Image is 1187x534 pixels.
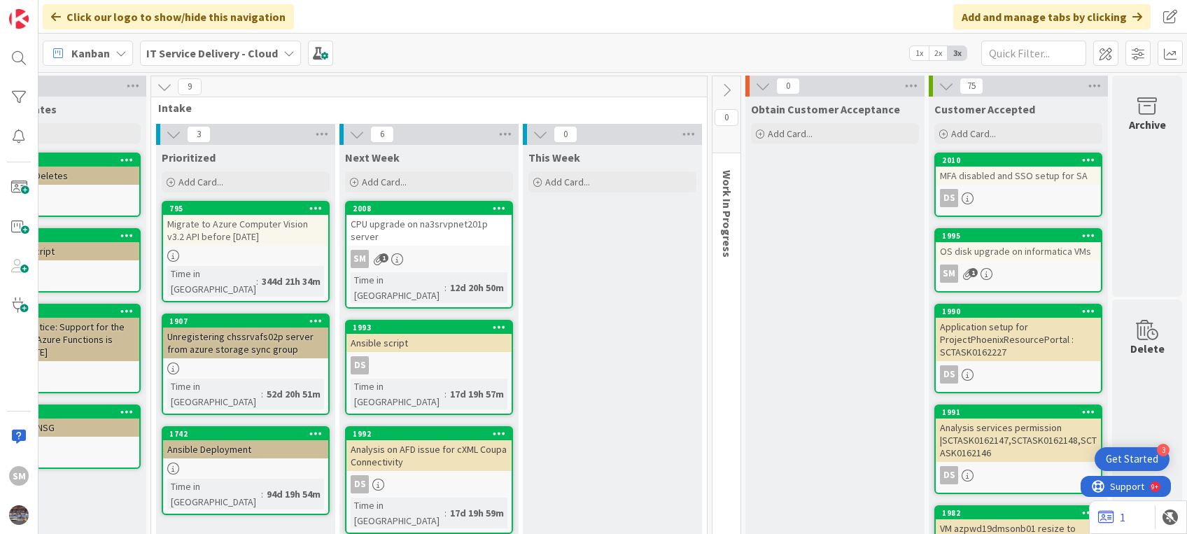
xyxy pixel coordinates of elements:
span: Customer Accepted [934,102,1035,116]
span: : [444,386,447,402]
div: Ansible Deployment [163,440,328,458]
span: : [261,486,263,502]
div: 1990 [936,305,1101,318]
div: 2010 [942,155,1101,165]
div: DS [936,466,1101,484]
div: 2008 [353,204,512,213]
div: 1982 [936,507,1101,519]
div: Time in [GEOGRAPHIC_DATA] [351,272,444,303]
a: 1993Ansible scriptDSTime in [GEOGRAPHIC_DATA]:17d 19h 57m [345,320,513,415]
span: 3 [187,126,211,143]
span: 75 [960,78,983,94]
div: 2008 [346,202,512,215]
div: DS [936,189,1101,207]
div: 1991Analysis services permission |SCTASK0162147,SCTASK0162148,SCTASK0162146 [936,406,1101,462]
span: This Week [528,150,580,164]
a: 1995OS disk upgrade on informatica VMsSM [934,228,1102,293]
img: avatar [9,505,29,525]
div: DS [351,475,369,493]
div: DS [940,365,958,384]
div: DS [346,356,512,374]
div: OS disk upgrade on informatica VMs [936,242,1101,260]
div: SM [9,466,29,486]
div: Time in [GEOGRAPHIC_DATA] [167,379,261,409]
span: : [444,280,447,295]
div: DS [940,466,958,484]
div: 1990Application setup for ProjectPhoenixResourcePortal : SCTASK0162227 [936,305,1101,361]
a: 2008CPU upgrade on na3srvpnet201p serverSMTime in [GEOGRAPHIC_DATA]:12d 20h 50m [345,201,513,309]
span: 0 [776,78,800,94]
span: Support [29,2,64,19]
div: 1990 [942,307,1101,316]
span: Add Card... [178,176,223,188]
a: 1992Analysis on AFD issue for cXML Coupa ConnectivityDSTime in [GEOGRAPHIC_DATA]:17d 19h 59m [345,426,513,534]
span: Kanban [71,45,110,62]
div: 1995OS disk upgrade on informatica VMs [936,230,1101,260]
img: Visit kanbanzone.com [9,9,29,29]
div: 1992 [353,429,512,439]
span: Obtain Customer Acceptance [751,102,900,116]
div: Time in [GEOGRAPHIC_DATA] [167,479,261,510]
span: 3x [948,46,967,60]
div: SM [346,250,512,268]
div: 2010 [936,154,1101,167]
div: 1993Ansible script [346,321,512,352]
div: Analysis on AFD issue for cXML Coupa Connectivity [346,440,512,471]
div: 1991 [942,407,1101,417]
div: 1992 [346,428,512,440]
div: 17d 19h 57m [447,386,507,402]
span: 0 [554,126,577,143]
div: Ansible script [346,334,512,352]
div: 1993 [353,323,512,332]
span: : [444,505,447,521]
div: Time in [GEOGRAPHIC_DATA] [167,266,256,297]
div: Delete [1130,340,1165,357]
div: 344d 21h 34m [258,274,324,289]
a: 1991Analysis services permission |SCTASK0162147,SCTASK0162148,SCTASK0162146DS [934,405,1102,494]
span: 1 [379,253,388,262]
div: SM [936,265,1101,283]
span: Add Card... [362,176,407,188]
span: 6 [370,126,394,143]
div: DS [351,356,369,374]
div: 1992Analysis on AFD issue for cXML Coupa Connectivity [346,428,512,471]
span: Add Card... [768,127,813,140]
div: DS [940,189,958,207]
span: 1x [910,46,929,60]
a: 1 [1098,509,1125,526]
div: DS [346,475,512,493]
div: Get Started [1106,452,1158,466]
input: Quick Filter... [981,41,1086,66]
div: 1742Ansible Deployment [163,428,328,458]
div: 9+ [71,6,78,17]
div: MFA disabled and SSO setup for SA [936,167,1101,185]
div: 1742 [169,429,328,439]
div: 1907Unregistering chssrvafs02p server from azure storage sync group [163,315,328,358]
div: Time in [GEOGRAPHIC_DATA] [351,498,444,528]
a: 1990Application setup for ProjectPhoenixResourcePortal : SCTASK0162227DS [934,304,1102,393]
div: 1907 [163,315,328,328]
span: Prioritized [162,150,216,164]
a: 2010MFA disabled and SSO setup for SADS [934,153,1102,217]
div: DS [936,365,1101,384]
div: 1991 [936,406,1101,419]
span: Next Week [345,150,400,164]
div: Click our logo to show/hide this navigation [43,4,294,29]
div: 1995 [942,231,1101,241]
div: 1742 [163,428,328,440]
div: 1982 [942,508,1101,518]
a: 795Migrate to Azure Computer Vision v3.2 API before [DATE]Time in [GEOGRAPHIC_DATA]:344d 21h 34m [162,201,330,302]
div: Migrate to Azure Computer Vision v3.2 API before [DATE] [163,215,328,246]
div: Add and manage tabs by clicking [953,4,1151,29]
div: 3 [1157,444,1170,456]
div: Time in [GEOGRAPHIC_DATA] [351,379,444,409]
div: 1995 [936,230,1101,242]
a: 1742Ansible DeploymentTime in [GEOGRAPHIC_DATA]:94d 19h 54m [162,426,330,515]
div: 17d 19h 59m [447,505,507,521]
span: 0 [715,109,738,126]
div: SM [940,265,958,283]
div: SM [351,250,369,268]
div: Archive [1129,116,1166,133]
div: 795 [163,202,328,215]
span: Add Card... [545,176,590,188]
